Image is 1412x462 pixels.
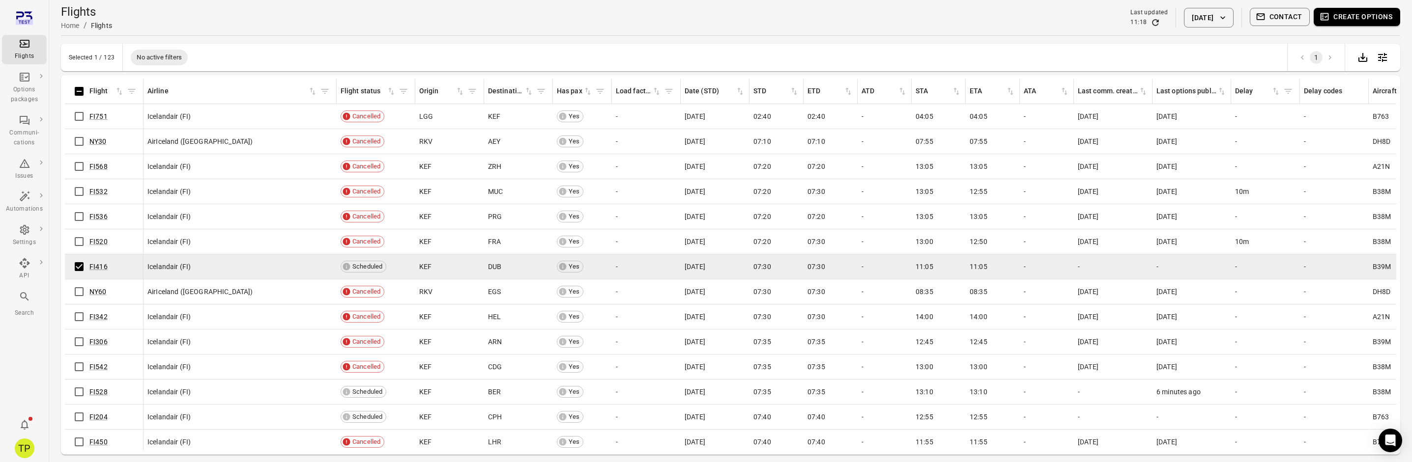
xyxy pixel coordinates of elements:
span: Icelandair (FI) [147,262,191,272]
a: Automations [2,188,47,217]
div: - [1235,212,1296,221]
span: Yes [565,136,583,146]
a: FI204 [89,413,108,421]
div: - [1235,136,1296,146]
div: STD [753,86,789,97]
div: - [1304,162,1365,171]
span: [DATE] [1156,136,1177,146]
span: 08:35 [970,287,987,297]
span: Yes [565,162,583,171]
span: [DATE] [685,111,705,121]
div: Sort by load factor in ascending order [616,86,662,97]
div: ETA [970,86,1006,97]
div: - [1156,262,1227,272]
span: ATA [1024,86,1069,97]
span: B38M [1373,187,1391,196]
span: 02:40 [807,111,825,121]
span: ATD [862,86,907,97]
div: Sort by ETA in ascending order [970,86,1015,97]
div: Flight status [341,86,386,97]
span: 13:05 [916,162,933,171]
div: - [862,312,908,322]
span: 07:20 [753,237,771,246]
span: FRA [488,237,501,246]
span: [DATE] [1078,111,1098,121]
div: - [616,262,677,272]
span: [DATE] [1078,187,1098,196]
div: - [1024,111,1070,121]
div: Last options published [1156,86,1217,97]
div: - [862,111,908,121]
div: ATA [1024,86,1060,97]
div: - [616,287,677,297]
span: Yes [565,287,583,297]
span: [DATE] [685,212,705,221]
a: FI536 [89,213,108,220]
div: API [6,271,43,281]
div: Sort by last communication created in ascending order [1078,86,1148,97]
span: [DATE] [685,187,705,196]
span: AirIceland ([GEOGRAPHIC_DATA]) [147,136,253,146]
nav: pagination navigation [1296,51,1337,64]
span: [DATE] [1156,312,1177,322]
span: 12:45 [970,337,987,347]
span: Filter by delay [1281,84,1296,99]
nav: Breadcrumbs [61,20,112,31]
div: - [1235,111,1296,121]
div: - [1235,162,1296,171]
span: KEF [419,187,432,196]
div: ATD [862,86,897,97]
a: FI528 [89,388,108,396]
div: - [862,136,908,146]
a: NY60 [89,288,107,296]
span: [DATE] [685,312,705,322]
a: Communi-cations [2,111,47,151]
a: FI450 [89,438,108,446]
span: [DATE] [1156,237,1177,246]
div: Aircraft [1373,86,1409,97]
span: 08:35 [916,287,933,297]
button: Filter by flight status [396,84,411,99]
span: Scheduled [349,262,386,272]
span: HEL [488,312,501,322]
span: KEF [419,212,432,221]
span: 07:20 [807,212,825,221]
button: Notifications [15,415,34,435]
span: STA [916,86,961,97]
span: Last options published [1156,86,1227,97]
div: Sort by delay in ascending order [1235,86,1281,97]
span: [DATE] [1078,212,1098,221]
span: Yes [565,312,583,322]
span: Origin [419,86,465,97]
span: [DATE] [1078,287,1098,297]
div: ETD [807,86,843,97]
div: Sort by last options package published in ascending order [1156,86,1227,97]
span: EGS [488,287,501,297]
span: Yes [565,262,583,272]
div: Communi-cations [6,128,43,148]
span: Filter by origin [465,84,480,99]
div: - [616,237,677,246]
a: FI306 [89,338,108,346]
span: [DATE] [1078,312,1098,322]
div: Automations [6,204,43,214]
span: [DATE] [1156,287,1177,297]
div: STA [916,86,951,97]
span: 12:55 [970,187,987,196]
span: Cancelled [349,212,384,221]
div: Sort by origin in ascending order [419,86,465,97]
div: - [862,187,908,196]
h1: Flights [61,4,112,20]
div: - [616,337,677,347]
span: 07:30 [753,262,771,272]
span: Filter by has pax [593,84,607,99]
span: [DATE] [685,262,705,272]
div: - [1304,212,1365,221]
span: ZRH [488,162,501,171]
span: AirIceland ([GEOGRAPHIC_DATA]) [147,287,253,297]
div: Issues [6,171,43,181]
span: B38M [1373,212,1391,221]
div: Sort by destination in ascending order [488,86,534,97]
div: Sort by STD in ascending order [753,86,799,97]
span: 07:30 [807,262,825,272]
